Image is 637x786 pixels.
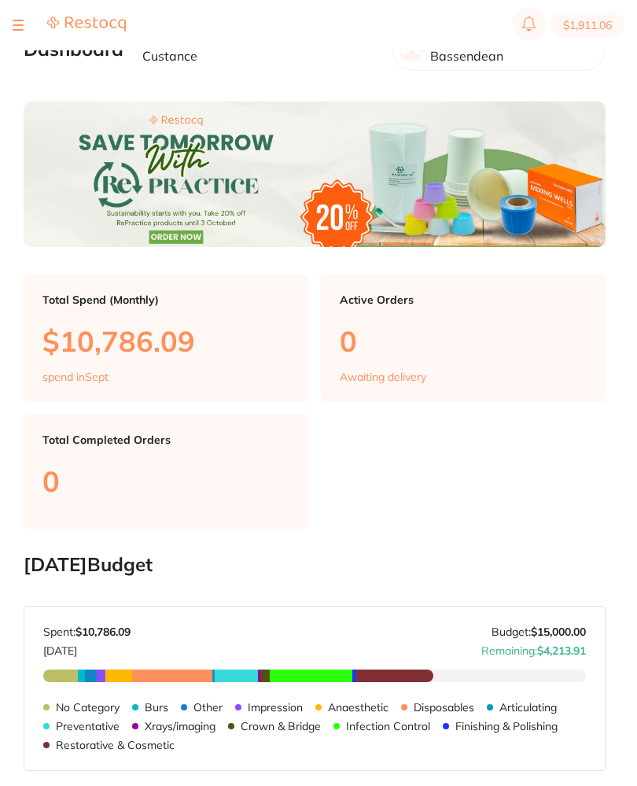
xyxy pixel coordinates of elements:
p: Budget: [492,625,586,638]
p: Infection Control [346,720,430,732]
p: Anaesthetic [328,701,388,714]
p: Disposables [414,701,474,714]
p: Active Orders [340,293,587,306]
p: Absolute Smiles Bassendean [430,35,592,64]
p: 0 [42,465,289,497]
p: $10,786.09 [42,325,289,357]
p: Total Completed Orders [42,434,289,446]
a: Active Orders0Awaiting delivery [321,275,606,402]
img: Dashboard [24,101,606,247]
p: Restorative & Cosmetic [56,739,175,751]
p: No Category [56,701,120,714]
p: Burs [145,701,168,714]
p: Spent: [43,625,131,638]
p: Other [193,701,223,714]
p: Xrays/imaging [145,720,215,732]
p: Finishing & Polishing [455,720,558,732]
p: Awaiting delivery [340,371,426,383]
strong: $10,786.09 [75,625,131,639]
p: spend in Sept [42,371,109,383]
a: Total Spend (Monthly)$10,786.09spend inSept [24,275,308,402]
p: [DATE] [43,638,131,657]
a: Restocq Logo [47,16,126,35]
p: Welcome back, [PERSON_NAME] Custance [142,35,380,64]
p: Articulating [499,701,557,714]
p: Crown & Bridge [241,720,321,732]
p: Preventative [56,720,120,732]
p: Remaining: [481,638,586,657]
h2: Dashboard [24,39,123,61]
button: $1,911.06 [550,13,624,38]
p: Total Spend (Monthly) [42,293,289,306]
h2: [DATE] Budget [24,554,606,576]
p: Impression [248,701,303,714]
img: Restocq Logo [47,16,126,32]
a: Total Completed Orders0 [24,415,308,529]
p: 0 [340,325,587,357]
strong: $4,213.91 [537,644,586,658]
strong: $15,000.00 [531,625,586,639]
